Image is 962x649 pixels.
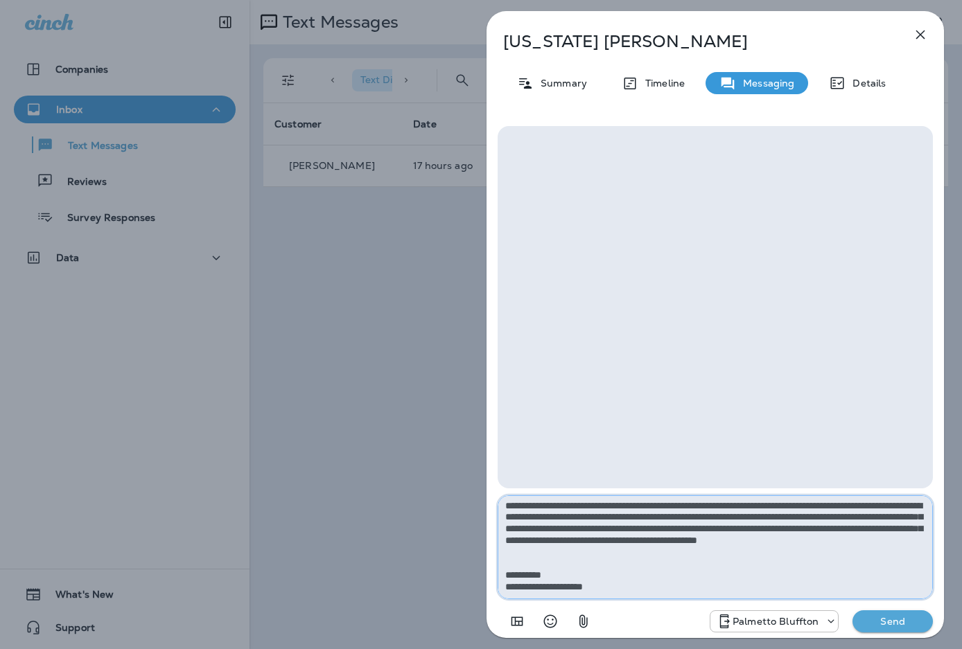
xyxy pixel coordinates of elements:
button: Add in a premade template [503,607,531,635]
button: Send [852,610,933,632]
p: Summary [534,78,587,89]
p: Palmetto Bluffton [733,616,819,627]
p: Messaging [736,78,794,89]
p: Send [864,615,922,628]
button: Select an emoji [536,607,564,635]
p: Timeline [638,78,685,89]
div: +1 (843) 604-3631 [710,613,838,630]
p: Details [846,78,886,89]
p: [US_STATE] [PERSON_NAME] [503,32,882,51]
